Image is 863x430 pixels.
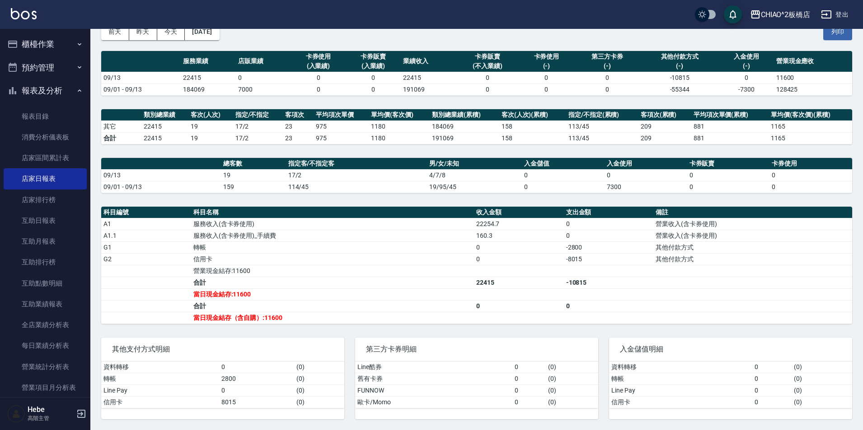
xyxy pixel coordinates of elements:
th: 科目名稱 [191,207,474,218]
td: 歐卡/Momo [355,396,512,408]
td: 159 [221,181,286,193]
img: Person [7,405,25,423]
span: 第三方卡券明細 [366,345,587,354]
td: 當日現金結存:11600 [191,288,474,300]
td: 0 [456,83,519,95]
td: ( 0 ) [792,373,852,384]
td: 信用卡 [191,253,474,265]
td: 209 [638,120,691,132]
td: 19/95/45 [427,181,522,193]
button: 預約管理 [4,56,87,79]
img: Logo [11,8,37,19]
td: 服務收入(含卡券使用) [191,218,474,230]
td: 其它 [101,120,141,132]
td: G2 [101,253,191,265]
td: 營業收入(含卡券使用) [653,218,852,230]
td: 114/45 [286,181,427,193]
th: 總客數 [221,158,286,170]
td: 0 [769,169,852,181]
td: 當日現金結存（含自購）:11600 [191,312,474,324]
td: ( 0 ) [546,396,598,408]
td: 09/13 [101,72,181,83]
td: ( 0 ) [294,361,344,373]
td: ( 0 ) [792,396,852,408]
td: 0 [512,384,546,396]
td: 158 [499,120,566,132]
td: 舊有卡券 [355,373,512,384]
td: 22415 [181,72,236,83]
td: 資料轉移 [609,361,752,373]
td: 0 [752,384,792,396]
td: -55344 [641,83,719,95]
td: -7300 [719,83,774,95]
td: ( 0 ) [294,396,344,408]
td: 09/01 - 09/13 [101,83,181,95]
td: 0 [512,373,546,384]
div: (不入業績) [458,61,517,71]
p: 高階主管 [28,414,74,422]
th: 單均價(客次價) [369,109,430,121]
td: 0 [752,361,792,373]
td: 113/45 [566,132,638,144]
div: 卡券販賣 [348,52,399,61]
h5: Hebe [28,405,74,414]
td: 轉帳 [101,373,219,384]
th: 卡券使用 [769,158,852,170]
a: 營業統計分析表 [4,356,87,377]
td: 0 [564,300,654,312]
th: 平均項次單價(累積) [691,109,769,121]
td: 2800 [219,373,294,384]
td: -10815 [564,277,654,288]
a: 消費分析儀表板 [4,127,87,148]
td: 0 [512,396,546,408]
div: CHIAO^2板橋店 [761,9,811,20]
div: (-) [643,61,717,71]
th: 收入金額 [474,207,564,218]
td: 0 [719,72,774,83]
div: (-) [521,61,572,71]
td: 158 [499,132,566,144]
td: 4/7/8 [427,169,522,181]
td: FUNNOW [355,384,512,396]
td: ( 0 ) [792,361,852,373]
td: 128425 [774,83,852,95]
td: 1165 [769,132,852,144]
button: 登出 [817,6,852,23]
td: 0 [687,169,770,181]
td: 其他付款方式 [653,253,852,265]
table: a dense table [101,109,852,144]
td: 19 [188,120,233,132]
td: 0 [474,241,564,253]
th: 平均項次單價 [314,109,369,121]
th: 指定客/不指定客 [286,158,427,170]
th: 入金使用 [605,158,687,170]
td: -2800 [564,241,654,253]
td: 23 [283,132,314,144]
td: 0 [519,83,574,95]
td: 合計 [191,300,474,312]
td: 17/2 [286,169,427,181]
td: 0 [564,230,654,241]
td: 881 [691,120,769,132]
td: 其他付款方式 [653,241,852,253]
button: 報表及分析 [4,79,87,102]
th: 業績收入 [401,51,456,72]
button: 今天 [157,23,185,40]
td: 資料轉移 [101,361,219,373]
a: 店家日報表 [4,168,87,189]
td: 轉帳 [609,373,752,384]
td: 184069 [181,83,236,95]
td: 22415 [401,72,456,83]
a: 互助排行榜 [4,252,87,273]
th: 單均價(客次價)(累積) [769,109,852,121]
th: 類別總業績 [141,109,188,121]
table: a dense table [101,158,852,193]
a: 報表目錄 [4,106,87,127]
th: 客項次(累積) [638,109,691,121]
td: 22254.7 [474,218,564,230]
button: 前天 [101,23,129,40]
td: 09/13 [101,169,221,181]
td: 975 [314,132,369,144]
th: 備註 [653,207,852,218]
div: (-) [721,61,772,71]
